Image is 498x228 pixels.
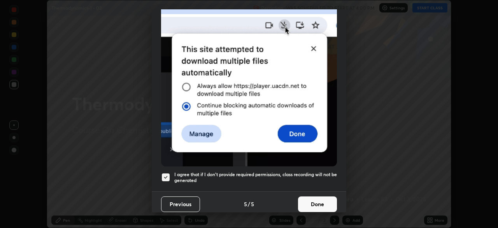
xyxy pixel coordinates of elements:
button: Done [298,196,337,212]
button: Previous [161,196,200,212]
h4: 5 [251,200,254,208]
h5: I agree that if I don't provide required permissions, class recording will not be generated [174,171,337,184]
h4: 5 [244,200,247,208]
h4: / [248,200,250,208]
